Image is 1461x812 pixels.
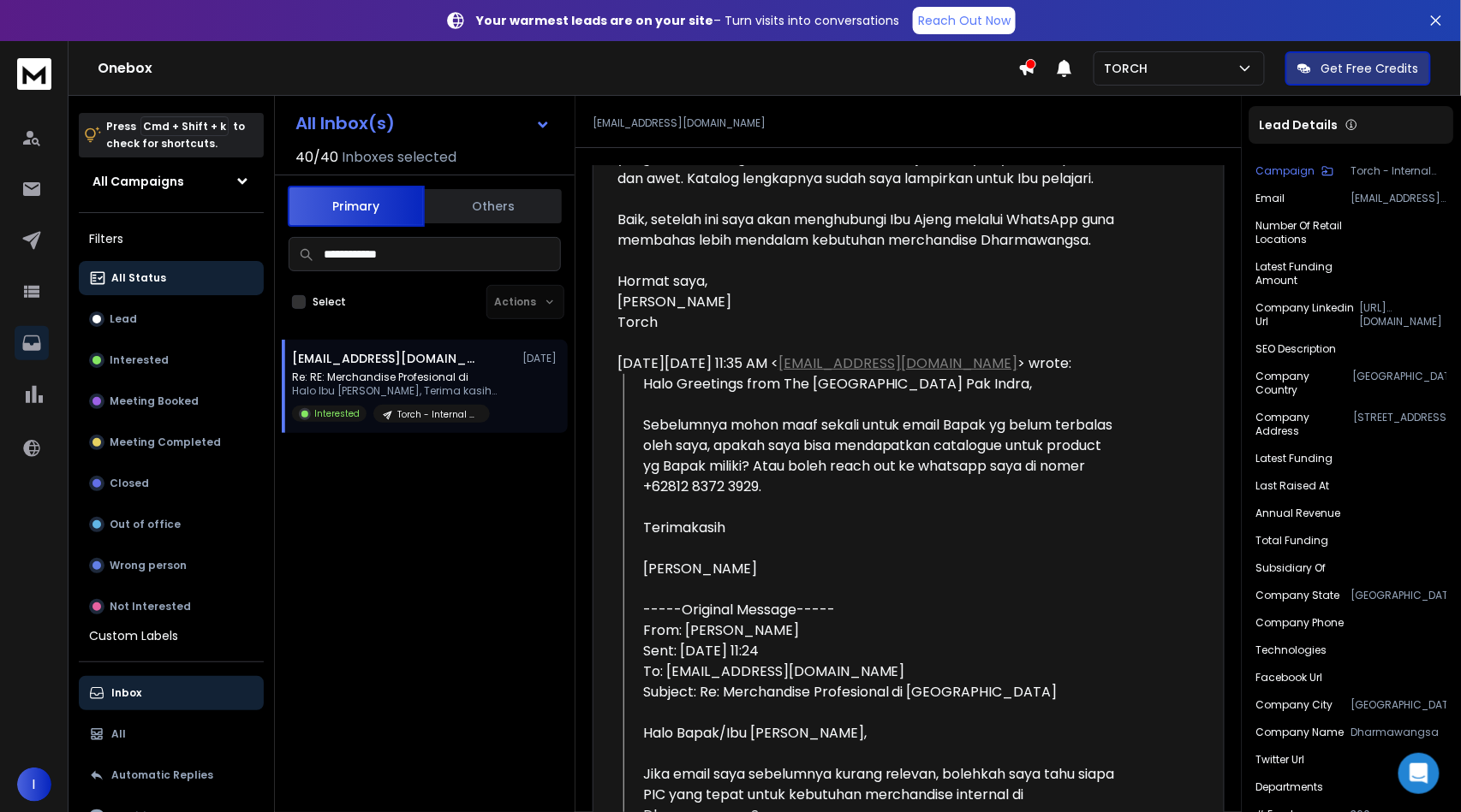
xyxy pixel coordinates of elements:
[1260,116,1339,133] p: Lead Details
[1351,192,1447,205] p: [EMAIL_ADDRESS][DOMAIN_NAME]
[617,210,1118,251] div: Baik, setelah ini saya akan menghubungi Ibu Ajeng melalui WhatsApp guna membahas lebih mendalam k...
[79,717,264,751] button: All
[17,768,51,802] button: I
[89,627,178,644] h3: Custom Labels
[79,384,264,418] button: Meeting Booked
[295,147,338,168] span: 40 / 40
[79,164,264,199] button: All Campaigns
[1256,616,1345,630] p: Company Phone
[98,58,1018,79] h1: Onebox
[1256,192,1285,205] p: Email
[110,600,191,613] p: Not Interested
[292,370,498,384] p: Re: RE: Merchandise Profesional di
[282,106,564,140] button: All Inbox(s)
[79,590,264,624] button: Not Interested
[617,292,1118,312] div: [PERSON_NAME]
[918,12,1011,29] p: Reach Out Now
[1353,370,1447,397] p: [GEOGRAPHIC_DATA]
[111,768,213,782] p: Automatic Replies
[1256,452,1333,465] p: Latest Funding
[111,686,141,700] p: Inbox
[110,394,199,408] p: Meeting Booked
[314,407,360,420] p: Interested
[1321,60,1419,77] p: Get Free Credits
[913,7,1016,34] a: Reach Out Now
[1351,726,1447,739] p: Dharmawangsa
[1351,589,1447,602] p: [GEOGRAPHIC_DATA]
[1256,726,1345,739] p: Company Name
[617,271,1118,292] div: Hormat saya,
[593,116,766,130] p: [EMAIL_ADDRESS][DOMAIN_NAME]
[1105,60,1155,77] p: TORCH
[1256,411,1354,438] p: Company Address
[1256,342,1337,356] p: SEO Description
[1256,301,1360,329] p: Company Linkedin Url
[140,116,229,136] span: Cmd + Shift + k
[110,477,149,490] p: Closed
[288,186,425,227] button: Primary
[1256,753,1305,767] p: Twitter Url
[79,302,264,336] button: Lead
[79,548,264,583] button: Wrong person
[79,425,264,459] button: Meeting Completed
[397,408,480,421] p: Torch - Internal Merchandise - [DATE]
[778,353,1017,373] a: [EMAIL_ADDRESS][DOMAIN_NAME]
[476,12,713,29] strong: Your warmest leads are on your site
[79,261,264,295] button: All Status
[110,518,181,531] p: Out of office
[1256,370,1353,397] p: Company Country
[1351,698,1447,712] p: [GEOGRAPHIC_DATA]
[79,758,264,792] button: Automatic Replies
[79,343,264,377] button: Interested
[92,173,184,190] h1: All Campaigns
[1256,479,1330,493] p: Last Raised At
[1256,164,1334,178] button: Campaign
[1354,411,1447,438] p: [STREET_ADDRESS]
[1256,643,1327,657] p: Technologies
[79,466,264,501] button: Closed
[1256,507,1341,520] p: Annual Revenue
[1360,301,1447,329] p: [URL][DOMAIN_NAME][GEOGRAPHIC_DATA][GEOGRAPHIC_DATA]
[110,559,187,572] p: Wrong person
[425,187,562,225] button: Others
[1256,164,1315,178] p: Campaign
[79,507,264,542] button: Out of office
[476,12,899,29] p: – Turn visits into conversations
[1256,698,1333,712] p: Company City
[1256,780,1324,794] p: Departments
[110,436,221,449] p: Meeting Completed
[1256,534,1329,548] p: Total Funding
[295,115,395,132] h1: All Inbox(s)
[292,350,480,367] h1: [EMAIL_ADDRESS][DOMAIN_NAME]
[292,384,498,398] p: Halo Ibu [PERSON_NAME], Terima kasih atas
[1256,589,1340,602] p: Company State
[1351,164,1447,178] p: Torch - Internal Merchandise - [DATE]
[110,312,137,326] p: Lead
[111,271,166,285] p: All Status
[1256,260,1363,287] p: Latest Funding Amount
[617,353,1118,374] div: [DATE][DATE] 11:35 AM < > wrote:
[110,353,169,367] p: Interested
[79,676,264,710] button: Inbox
[1398,753,1440,794] div: Open Intercom Messenger
[522,352,561,365] p: [DATE]
[1256,219,1370,246] p: Number of Retail Locations
[1256,671,1323,685] p: Facebook Url
[106,118,245,152] p: Press to check for shortcuts.
[313,295,346,309] label: Select
[617,312,1118,333] div: Torch
[1256,561,1327,575] p: Subsidiary of
[1285,51,1431,86] button: Get Free Credits
[79,227,264,251] h3: Filters
[111,727,126,741] p: All
[342,147,456,168] h3: Inboxes selected
[17,58,51,90] img: logo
